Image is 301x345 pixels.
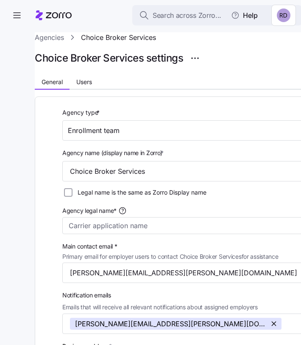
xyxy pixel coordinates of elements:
span: Main contact email * [62,242,279,251]
span: General [42,79,63,85]
label: Agency type [62,108,101,117]
button: Help [224,7,265,24]
span: Help [231,10,258,20]
span: Notification emails [62,291,258,300]
img: 6d862e07fa9c5eedf81a4422c42283ac [277,8,290,22]
label: Legal name is the same as Zorro Display name [72,188,206,197]
span: Search across Zorro... [153,10,221,21]
span: Emails that will receive all relevant notifications about assigned employers [62,303,258,312]
a: Agencies [35,32,64,43]
h1: Choice Broker Services settings [35,51,183,65]
span: Agency legal name* [62,206,117,215]
span: Agency name (display name in Zorro) [62,148,162,158]
a: Choice Broker Services [81,32,156,43]
span: Users [76,79,92,85]
span: [PERSON_NAME][EMAIL_ADDRESS][PERSON_NAME][DOMAIN_NAME] [75,318,266,330]
span: Primary email for employer users to contact Choice Broker Services for assistance [62,252,279,261]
